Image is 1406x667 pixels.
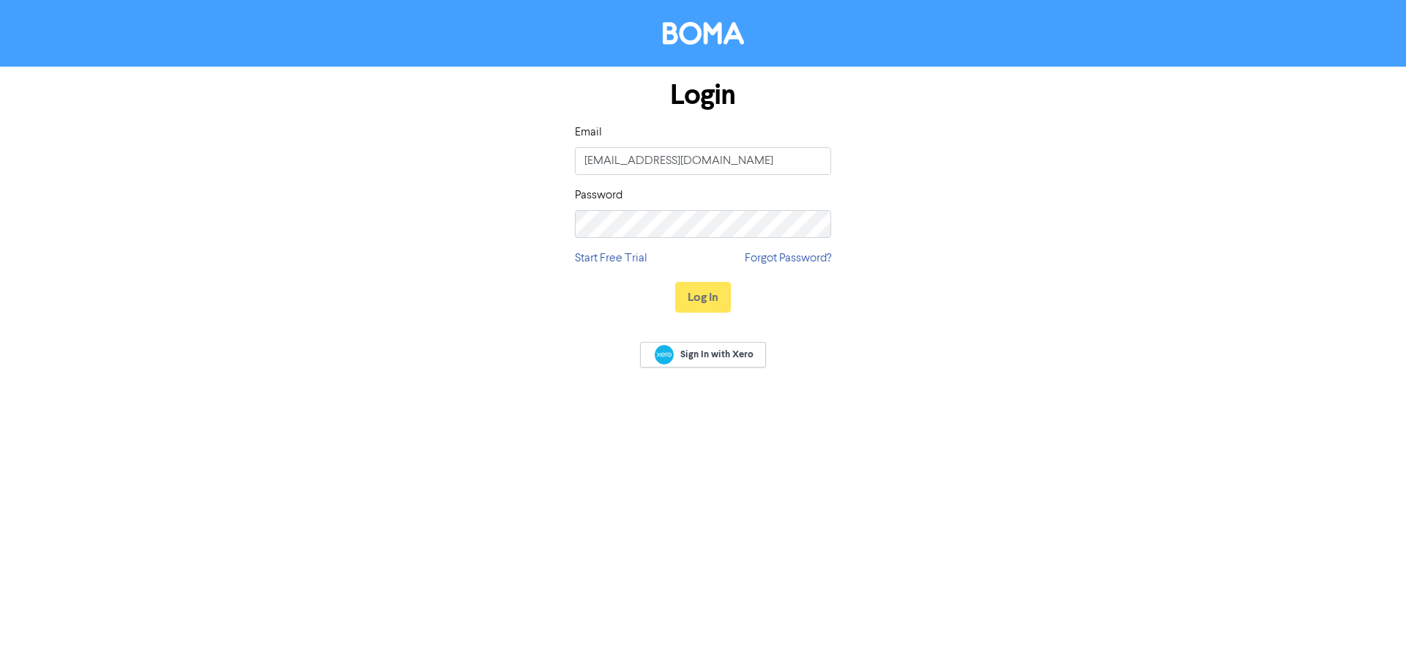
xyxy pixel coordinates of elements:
[640,342,766,368] a: Sign In with Xero
[575,250,647,267] a: Start Free Trial
[680,348,754,361] span: Sign In with Xero
[745,250,831,267] a: Forgot Password?
[655,345,674,365] img: Xero logo
[575,78,831,112] h1: Login
[663,22,744,45] img: BOMA Logo
[675,282,731,313] button: Log In
[575,124,602,141] label: Email
[575,187,622,204] label: Password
